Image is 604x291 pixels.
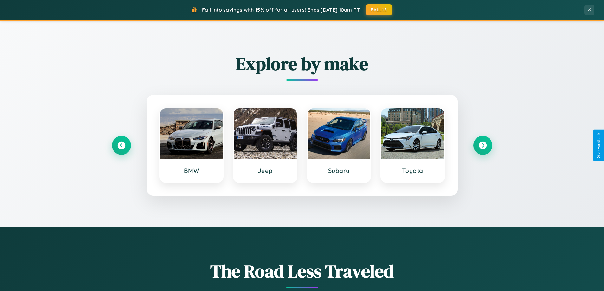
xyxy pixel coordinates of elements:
div: Give Feedback [596,133,601,158]
h1: The Road Less Traveled [112,259,492,283]
h3: Toyota [387,167,438,174]
h3: Subaru [314,167,364,174]
h3: Jeep [240,167,290,174]
button: FALL15 [366,4,392,15]
span: Fall into savings with 15% off for all users! Ends [DATE] 10am PT. [202,7,361,13]
h2: Explore by make [112,52,492,76]
h3: BMW [166,167,217,174]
